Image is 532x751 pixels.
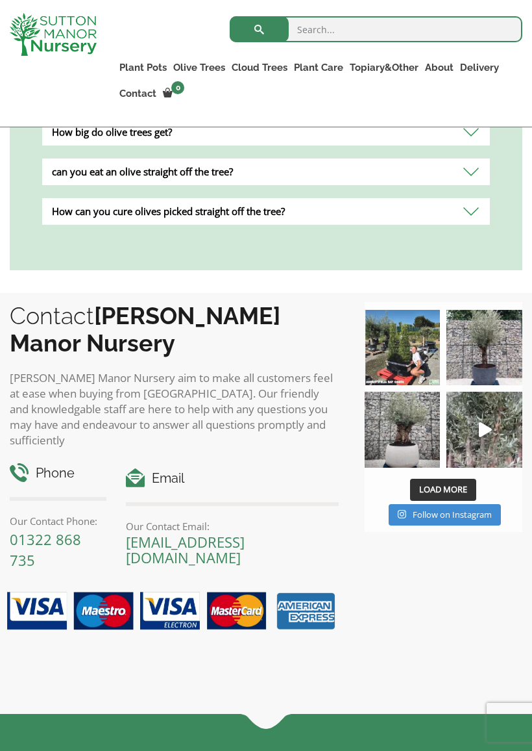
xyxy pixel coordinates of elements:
h2: Contact [10,302,339,357]
h4: Email [126,468,339,489]
a: Delivery [457,58,502,77]
a: Contact [116,84,160,103]
span: Follow on Instagram [413,509,492,520]
a: Plant Care [291,58,346,77]
a: 0 [160,84,188,103]
p: Our Contact Email: [126,518,339,534]
a: Topiary&Other [346,58,422,77]
a: Cloud Trees [228,58,291,77]
img: A beautiful multi-stem Spanish Olive tree potted in our luxurious fibre clay pots 😍😍 [446,310,522,386]
a: Plant Pots [116,58,170,77]
img: Check out this beauty we potted at our nursery today ❤️‍🔥 A huge, ancient gnarled Olive tree plan... [365,392,441,468]
input: Search... [230,16,522,42]
svg: Play [479,422,492,437]
a: Olive Trees [170,58,228,77]
svg: Instagram [398,509,406,519]
img: New arrivals Monday morning of beautiful olive trees 🤩🤩 The weather is beautiful this summer, gre... [446,392,522,468]
a: 01322 868 735 [10,529,81,570]
b: [PERSON_NAME] Manor Nursery [10,302,280,357]
span: 0 [171,81,184,94]
img: Our elegant & picturesque Angustifolia Cones are an exquisite addition to your Bay Tree collectio... [365,310,441,386]
p: Our Contact Phone: [10,513,106,529]
div: How can you cure olives picked straight off the tree? [42,198,490,225]
div: can you eat an olive straight off the tree? [42,159,490,185]
img: logo [10,13,97,56]
p: [PERSON_NAME] Manor Nursery aim to make all customers feel at ease when buying from [GEOGRAPHIC_D... [10,370,339,448]
div: How big do olive trees get? [42,119,490,146]
a: Play [446,392,522,468]
button: Load More [410,479,476,501]
h4: Phone [10,463,106,483]
span: Load More [419,483,467,495]
a: [EMAIL_ADDRESS][DOMAIN_NAME] [126,532,245,567]
a: Instagram Follow on Instagram [389,504,501,526]
a: About [422,58,457,77]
